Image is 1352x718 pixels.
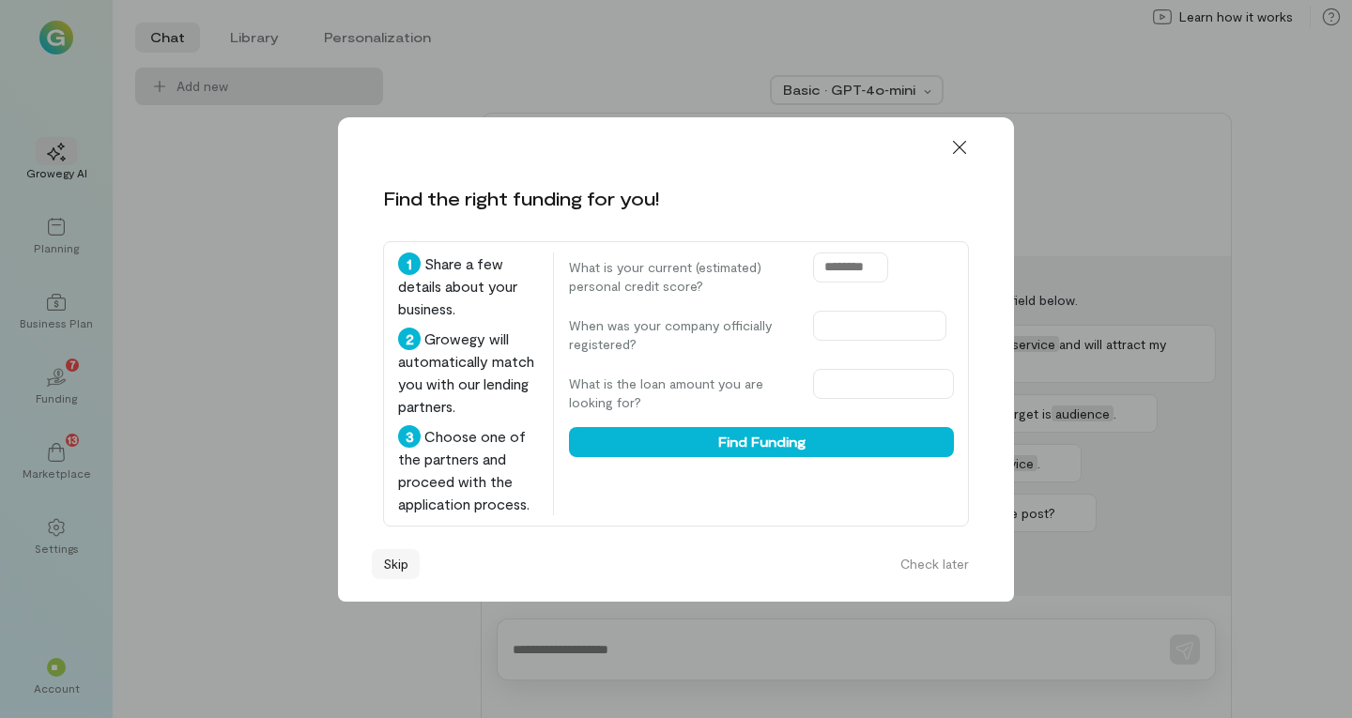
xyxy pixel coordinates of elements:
[569,427,954,457] button: Find Funding
[372,549,420,579] button: Skip
[889,549,980,579] button: Check later
[398,425,421,448] div: 3
[398,252,421,275] div: 1
[569,316,794,354] label: When was your company officially registered?
[398,425,538,515] div: Choose one of the partners and proceed with the application process.
[569,258,794,296] label: What is your current (estimated) personal credit score?
[398,252,538,320] div: Share a few details about your business.
[398,328,421,350] div: 2
[569,374,794,412] label: What is the loan amount you are looking for?
[383,185,659,211] div: Find the right funding for you!
[398,328,538,418] div: Growegy will automatically match you with our lending partners.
